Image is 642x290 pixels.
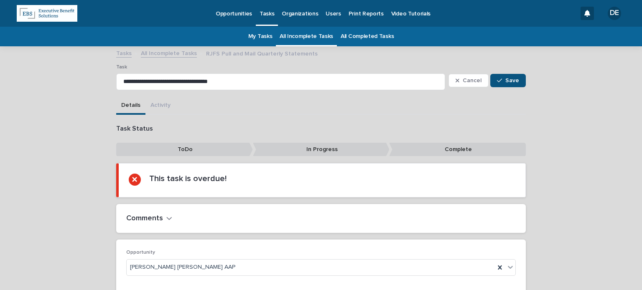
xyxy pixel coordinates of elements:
p: Task Status [116,125,526,133]
a: Tasks [116,48,132,58]
a: All Incomplete Tasks [141,48,197,58]
p: In Progress [253,143,390,156]
p: RJFS Pull and Mail Quarterly Statements [206,48,318,58]
span: Cancel [463,78,481,83]
p: ToDo [116,143,253,156]
p: Complete [389,143,526,156]
button: Cancel [448,74,489,87]
a: My Tasks [248,27,273,46]
h2: Comments [126,214,163,223]
span: Save [505,78,519,83]
span: Opportunity [126,250,155,255]
span: [PERSON_NAME] [PERSON_NAME] AAP [130,263,235,272]
button: Comments [126,214,172,223]
a: All Completed Tasks [341,27,394,46]
span: Task [116,65,127,70]
img: kRBAWhqLSQ2DPCCnFJ2X [17,5,77,22]
button: Save [490,74,526,87]
h2: This task is overdue! [149,174,227,184]
a: All Incomplete Tasks [280,27,333,46]
button: Activity [145,97,176,115]
div: DE [608,7,621,20]
button: Details [116,97,145,115]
